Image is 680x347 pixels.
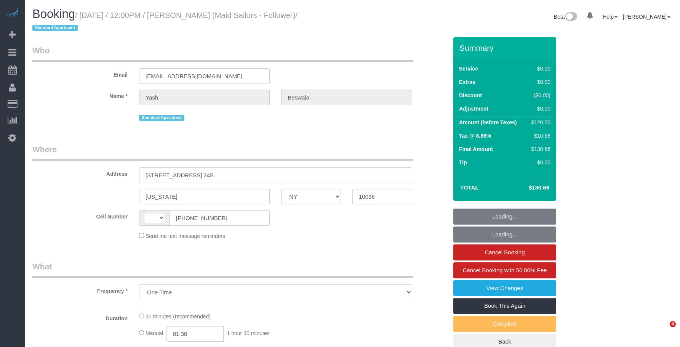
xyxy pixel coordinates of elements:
input: City [139,189,270,204]
label: Discount [459,92,482,99]
span: Send me text message reminders [146,233,225,239]
a: Help [603,14,618,20]
label: Duration [27,312,133,322]
img: New interface [565,12,577,22]
label: Service [459,65,478,72]
div: $10.66 [528,132,550,140]
div: $0.00 [528,159,550,166]
h4: $130.66 [506,185,549,191]
div: $0.00 [528,65,550,72]
small: / [DATE] / 12:00PM / [PERSON_NAME] (Maid Sailors - Follower) [32,11,298,32]
a: Book This Again [453,298,556,314]
span: Booking [32,7,75,21]
span: 1 hour 30 minutes [227,330,270,336]
label: Extras [459,78,475,86]
span: Standard Apartment [139,115,184,121]
a: Beta [554,14,578,20]
div: $120.00 [528,119,550,126]
strong: Total [460,184,479,191]
legend: What [32,261,413,278]
a: Cancel Booking with 50.00% Fee [453,262,556,278]
a: Cancel Booking [453,244,556,260]
label: Tip [459,159,467,166]
span: 4 [670,321,676,327]
label: Name * [27,90,133,100]
div: ($0.00) [528,92,550,99]
span: 30 minutes (recommended) [146,313,211,320]
h3: Summary [459,43,552,52]
input: Email [139,68,270,84]
span: Cancel Booking with 50.00% Fee [463,267,547,273]
input: First Name [139,90,270,105]
a: [PERSON_NAME] [623,14,670,20]
span: Standard Apartment [32,25,78,31]
input: Cell Number [170,210,270,226]
input: Last Name [281,90,412,105]
div: $0.00 [528,105,550,112]
label: Adjustment [459,105,488,112]
img: Automaid Logo [5,8,20,18]
legend: Who [32,45,413,62]
label: Final Amount [459,145,493,153]
span: / [32,11,298,32]
span: Manual [146,330,163,336]
label: Amount (before Taxes) [459,119,517,126]
a: View Changes [453,280,556,296]
div: $130.66 [528,145,550,153]
label: Address [27,167,133,178]
legend: Where [32,144,413,161]
label: Frequency * [27,284,133,295]
iframe: Intercom live chat [654,321,672,339]
label: Email [27,68,133,79]
input: Zip Code [352,189,412,204]
label: Cell Number [27,210,133,220]
label: Tax @ 8.88% [459,132,491,140]
div: $0.00 [528,78,550,86]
